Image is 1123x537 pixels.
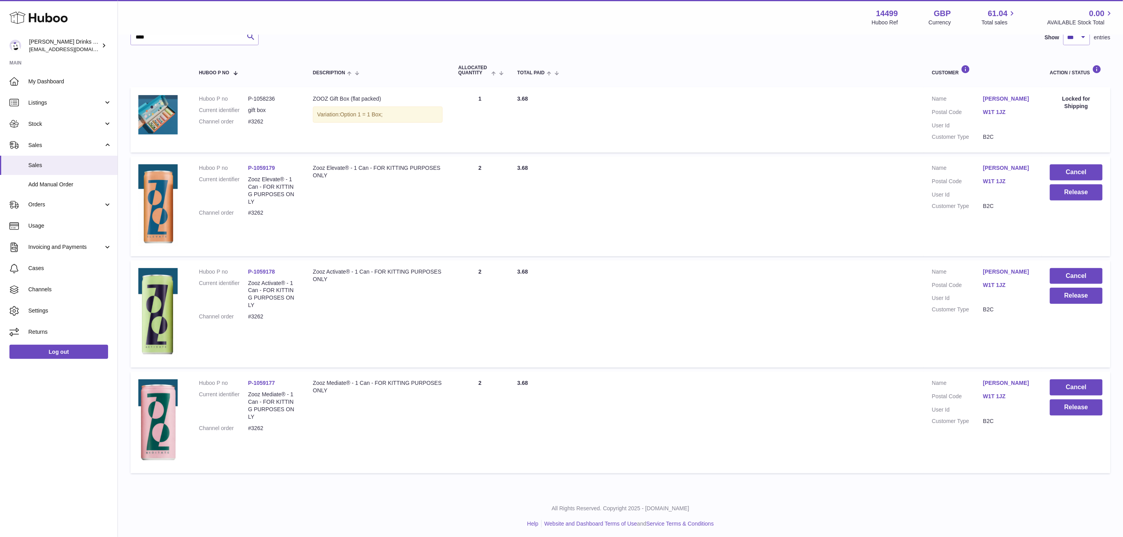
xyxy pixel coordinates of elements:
dt: Postal Code [932,393,983,402]
span: 61.04 [988,8,1007,19]
span: Settings [28,307,112,314]
dt: Channel order [199,425,248,432]
div: Locked for Shipping [1050,95,1103,110]
span: Total paid [517,70,545,75]
a: [PERSON_NAME] [983,268,1034,276]
span: Orders [28,201,103,208]
dt: Huboo P no [199,268,248,276]
dt: Postal Code [932,109,983,118]
a: W1T 1JZ [983,281,1034,289]
div: [PERSON_NAME] Drinks LTD (t/a Zooz) [29,38,100,53]
dd: B2C [983,417,1034,425]
button: Cancel [1050,379,1103,395]
a: 0.00 AVAILABLE Stock Total [1047,8,1114,26]
dd: Zooz Elevate® - 1 Can - FOR KITTING PURPOSES ONLY [248,176,297,206]
td: 1 [450,87,509,153]
img: Stepan_Komar_remove_logo__make_variations_of_this_image__keep_it_the_same_1968e2f6-70ca-40dd-8bfa... [138,95,178,134]
span: Stock [28,120,103,128]
span: Listings [28,99,103,107]
span: 3.68 [517,165,528,171]
strong: 14499 [876,8,898,19]
td: 2 [450,260,509,368]
span: AVAILABLE Stock Total [1047,19,1114,26]
a: 61.04 Total sales [981,8,1016,26]
div: ZOOZ Gift Box (flat packed) [313,95,443,103]
a: P-1059177 [248,380,275,386]
dt: Name [932,95,983,105]
img: 144991758268743.png [138,379,178,463]
dd: B2C [983,202,1034,210]
a: [PERSON_NAME] [983,164,1034,172]
dt: User Id [932,406,983,414]
span: Channels [28,286,112,293]
button: Cancel [1050,268,1103,284]
dt: Postal Code [932,281,983,291]
div: Customer [932,65,1034,75]
dt: Customer Type [932,306,983,313]
dd: P-1058236 [248,95,297,103]
a: W1T 1JZ [983,178,1034,185]
span: 3.68 [517,268,528,275]
span: Total sales [981,19,1016,26]
label: Show [1045,34,1059,41]
dt: Channel order [199,313,248,320]
span: Huboo P no [199,70,229,75]
dt: Channel order [199,209,248,217]
div: Action / Status [1050,65,1103,75]
span: [EMAIL_ADDRESS][DOMAIN_NAME] [29,46,116,52]
button: Release [1050,184,1103,200]
dt: User Id [932,294,983,302]
dd: #3262 [248,118,297,125]
dd: B2C [983,306,1034,313]
a: Help [527,520,539,527]
a: [PERSON_NAME] [983,379,1034,387]
span: 0.00 [1089,8,1105,19]
span: Add Manual Order [28,181,112,188]
dd: Zooz Activate® - 1 Can - FOR KITTING PURPOSES ONLY [248,280,297,309]
div: Huboo Ref [872,19,898,26]
span: Sales [28,162,112,169]
div: Zooz Mediate® - 1 Can - FOR KITTING PURPOSES ONLY [313,379,443,394]
dt: Customer Type [932,417,983,425]
div: Variation: [313,107,443,123]
p: All Rights Reserved. Copyright 2025 - [DOMAIN_NAME] [124,505,1117,512]
dd: gift box [248,107,297,114]
span: Sales [28,142,103,149]
span: Usage [28,222,112,230]
a: W1T 1JZ [983,393,1034,400]
dt: Current identifier [199,176,248,206]
a: [PERSON_NAME] [983,95,1034,103]
dt: Current identifier [199,391,248,421]
span: 3.68 [517,380,528,386]
dd: #3262 [248,313,297,320]
dd: #3262 [248,425,297,432]
dt: Huboo P no [199,95,248,103]
a: P-1059179 [248,165,275,171]
button: Cancel [1050,164,1103,180]
a: Log out [9,345,108,359]
span: My Dashboard [28,78,112,85]
dd: B2C [983,133,1034,141]
span: Option 1 = 1 Box; [340,111,383,118]
a: Service Terms & Conditions [646,520,714,527]
span: entries [1094,34,1110,41]
dt: Name [932,379,983,389]
dt: Customer Type [932,133,983,141]
button: Release [1050,399,1103,416]
td: 2 [450,371,509,473]
div: Zooz Activate® - 1 Can - FOR KITTING PURPOSES ONLY [313,268,443,283]
a: W1T 1JZ [983,109,1034,116]
img: 144991758268712.png [138,268,178,358]
span: Cases [28,265,112,272]
button: Release [1050,288,1103,304]
dd: Zooz Mediate® - 1 Can - FOR KITTING PURPOSES ONLY [248,391,297,421]
dt: Huboo P no [199,379,248,387]
dt: Name [932,164,983,174]
dt: Huboo P no [199,164,248,172]
div: Currency [929,19,951,26]
dt: Channel order [199,118,248,125]
dt: User Id [932,191,983,199]
strong: GBP [934,8,951,19]
span: Invoicing and Payments [28,243,103,251]
div: Zooz Elevate® - 1 Can - FOR KITTING PURPOSES ONLY [313,164,443,179]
